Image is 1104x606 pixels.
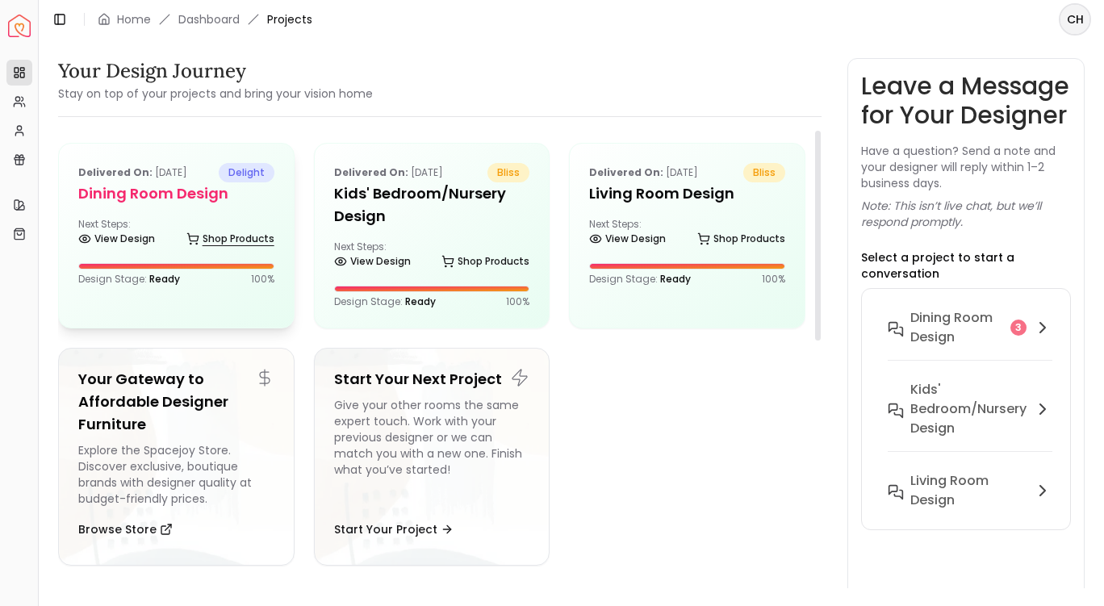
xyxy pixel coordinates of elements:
[334,397,530,507] div: Give your other rooms the same expert touch. Work with your previous designer or we can match you...
[334,295,436,308] p: Design Stage:
[186,228,274,250] a: Shop Products
[78,228,155,250] a: View Design
[78,182,274,205] h5: Dining Room design
[334,513,454,545] button: Start Your Project
[58,348,295,566] a: Your Gateway to Affordable Designer FurnitureExplore the Spacejoy Store. Discover exclusive, bout...
[78,368,274,436] h5: Your Gateway to Affordable Designer Furniture
[589,165,663,179] b: Delivered on:
[441,250,529,273] a: Shop Products
[589,182,785,205] h5: Living Room Design
[334,250,411,273] a: View Design
[861,72,1071,130] h3: Leave a Message for Your Designer
[178,11,240,27] a: Dashboard
[743,163,785,182] span: bliss
[506,295,529,308] p: 100 %
[78,218,274,250] div: Next Steps:
[267,11,312,27] span: Projects
[149,272,180,286] span: Ready
[334,165,408,179] b: Delivered on:
[861,198,1071,230] p: Note: This isn’t live chat, but we’ll respond promptly.
[251,273,274,286] p: 100 %
[875,465,1065,516] button: Living Room Design
[78,273,180,286] p: Design Stage:
[334,182,530,228] h5: Kids' Bedroom/Nursery Design
[314,348,550,566] a: Start Your Next ProjectGive your other rooms the same expert touch. Work with your previous desig...
[762,273,785,286] p: 100 %
[78,165,153,179] b: Delivered on:
[58,58,373,84] h3: Your Design Journey
[8,15,31,37] img: Spacejoy Logo
[334,163,443,182] p: [DATE]
[78,163,187,182] p: [DATE]
[589,163,698,182] p: [DATE]
[589,273,691,286] p: Design Stage:
[334,240,530,273] div: Next Steps:
[660,272,691,286] span: Ready
[875,374,1065,465] button: Kids' Bedroom/Nursery Design
[58,86,373,102] small: Stay on top of your projects and bring your vision home
[875,302,1065,374] button: Dining Room design3
[910,308,1004,347] h6: Dining Room design
[910,471,1027,510] h6: Living Room Design
[78,513,173,545] button: Browse Store
[117,11,151,27] a: Home
[219,163,274,182] span: delight
[589,228,666,250] a: View Design
[910,380,1027,438] h6: Kids' Bedroom/Nursery Design
[405,295,436,308] span: Ready
[697,228,785,250] a: Shop Products
[1059,3,1091,36] button: CH
[8,15,31,37] a: Spacejoy
[78,442,274,507] div: Explore the Spacejoy Store. Discover exclusive, boutique brands with designer quality at budget-f...
[861,249,1071,282] p: Select a project to start a conversation
[334,368,530,391] h5: Start Your Next Project
[589,218,785,250] div: Next Steps:
[861,143,1071,191] p: Have a question? Send a note and your designer will reply within 1–2 business days.
[487,163,529,182] span: bliss
[1010,320,1027,336] div: 3
[98,11,312,27] nav: breadcrumb
[1060,5,1089,34] span: CH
